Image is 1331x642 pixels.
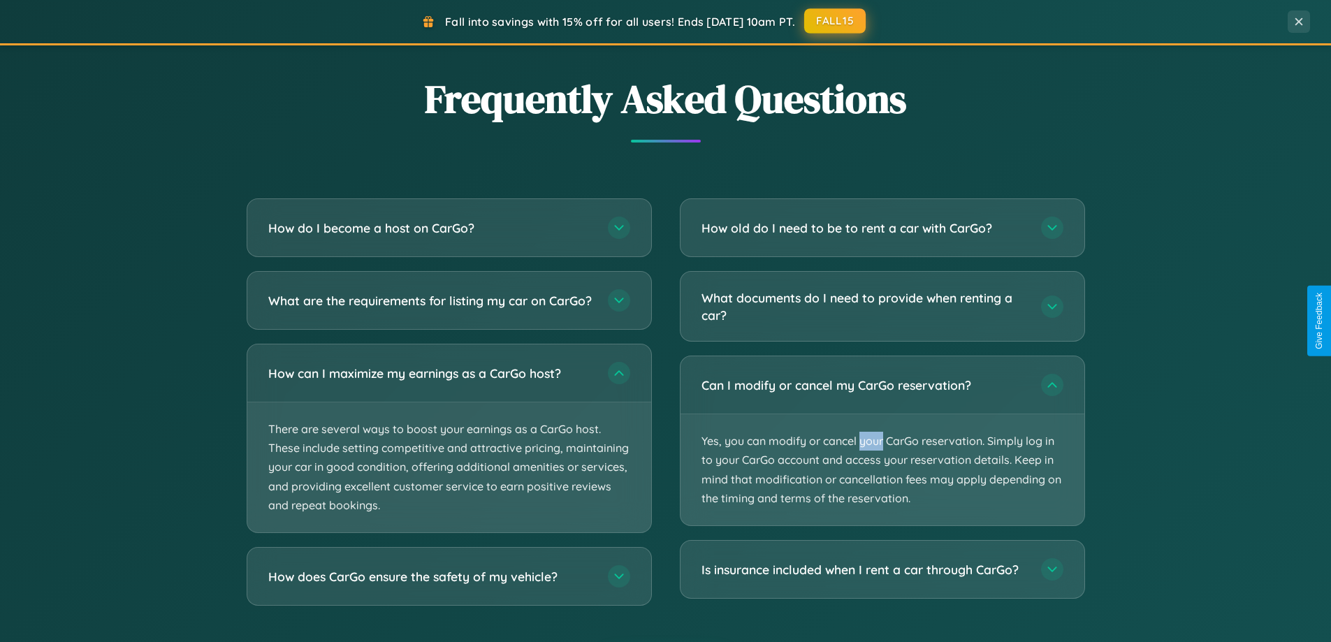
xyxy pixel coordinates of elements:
[1314,293,1324,349] div: Give Feedback
[804,8,866,34] button: FALL15
[268,568,594,585] h3: How does CarGo ensure the safety of my vehicle?
[247,402,651,532] p: There are several ways to boost your earnings as a CarGo host. These include setting competitive ...
[268,292,594,309] h3: What are the requirements for listing my car on CarGo?
[701,219,1027,237] h3: How old do I need to be to rent a car with CarGo?
[701,289,1027,323] h3: What documents do I need to provide when renting a car?
[268,219,594,237] h3: How do I become a host on CarGo?
[247,72,1085,126] h2: Frequently Asked Questions
[445,15,795,29] span: Fall into savings with 15% off for all users! Ends [DATE] 10am PT.
[681,414,1084,525] p: Yes, you can modify or cancel your CarGo reservation. Simply log in to your CarGo account and acc...
[701,561,1027,578] h3: Is insurance included when I rent a car through CarGo?
[268,365,594,382] h3: How can I maximize my earnings as a CarGo host?
[701,377,1027,394] h3: Can I modify or cancel my CarGo reservation?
